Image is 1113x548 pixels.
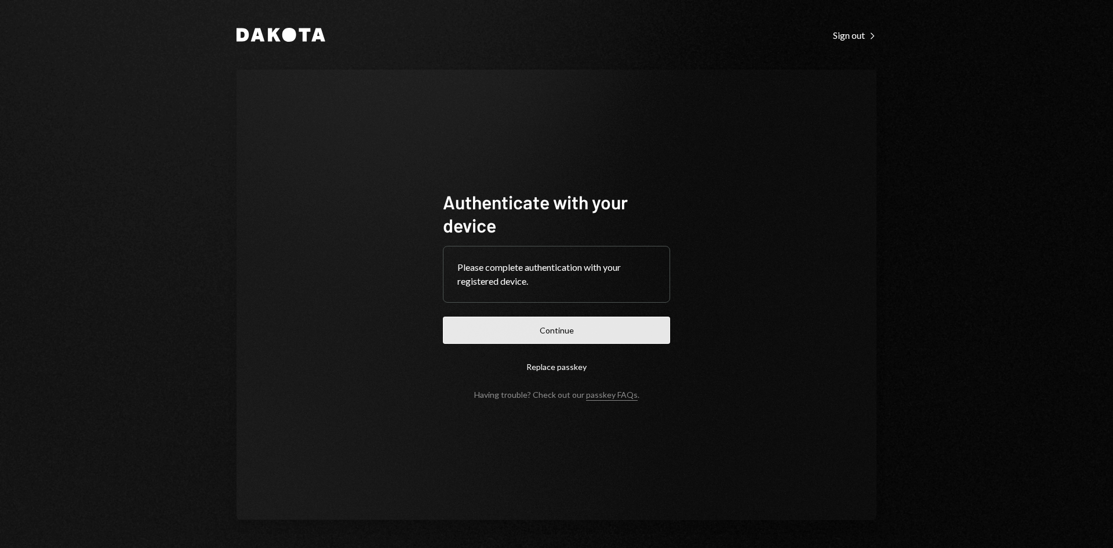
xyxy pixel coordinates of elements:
[443,353,670,380] button: Replace passkey
[443,317,670,344] button: Continue
[443,190,670,237] h1: Authenticate with your device
[833,28,876,41] a: Sign out
[586,390,638,401] a: passkey FAQs
[474,390,639,400] div: Having trouble? Check out our .
[833,30,876,41] div: Sign out
[457,260,656,288] div: Please complete authentication with your registered device.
